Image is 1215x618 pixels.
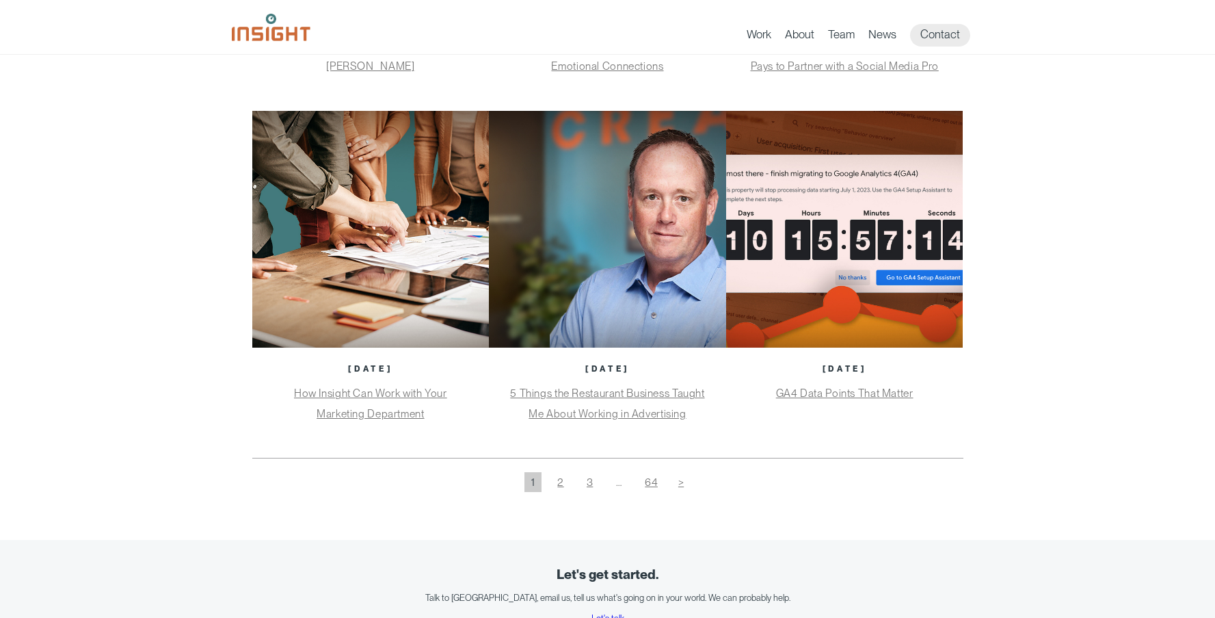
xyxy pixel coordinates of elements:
a: About [785,27,814,47]
a: Contact [910,24,970,47]
span: 1 [524,472,542,492]
a: 5 Things the Restaurant Business Taught Me About Working in Advertising [510,387,704,420]
nav: pagination_navigation [280,472,936,492]
a: 3 [580,472,600,492]
p: [DATE] [743,361,946,376]
a: 64 [638,472,665,492]
a: > [671,472,691,492]
a: Team [828,27,855,47]
a: 2 [550,472,570,492]
p: [DATE] [269,361,472,376]
a: How Insight Can Work with Your Marketing Department [294,387,447,420]
nav: primary navigation menu [747,24,984,47]
a: GA4 Data Points That Matter [776,387,913,400]
div: Let's get started. [21,567,1194,582]
span: … [609,472,629,492]
a: Work [747,27,771,47]
div: Talk to [GEOGRAPHIC_DATA], email us, tell us what's going on in your world. We can probably help. [21,593,1194,603]
p: [DATE] [506,361,709,376]
img: Insight Marketing Design [232,14,310,41]
a: News [868,27,896,47]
